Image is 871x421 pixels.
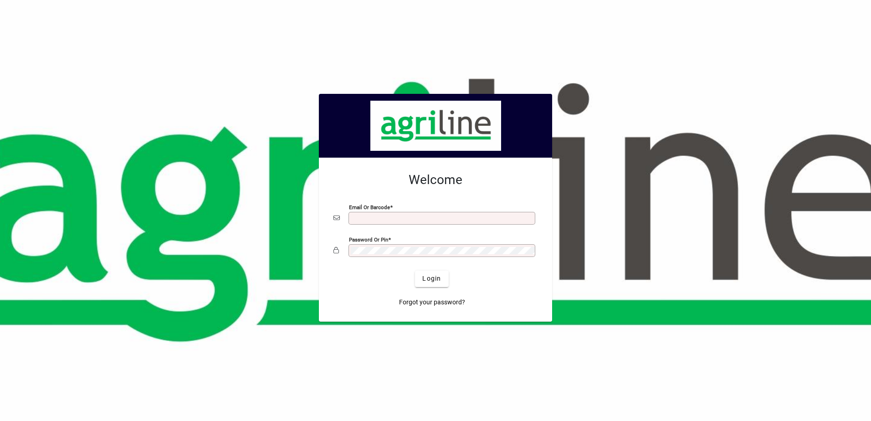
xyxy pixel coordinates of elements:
[349,204,390,210] mat-label: Email or Barcode
[415,271,448,287] button: Login
[333,172,538,188] h2: Welcome
[395,294,469,311] a: Forgot your password?
[399,298,465,307] span: Forgot your password?
[349,236,388,242] mat-label: Password or Pin
[422,274,441,283] span: Login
